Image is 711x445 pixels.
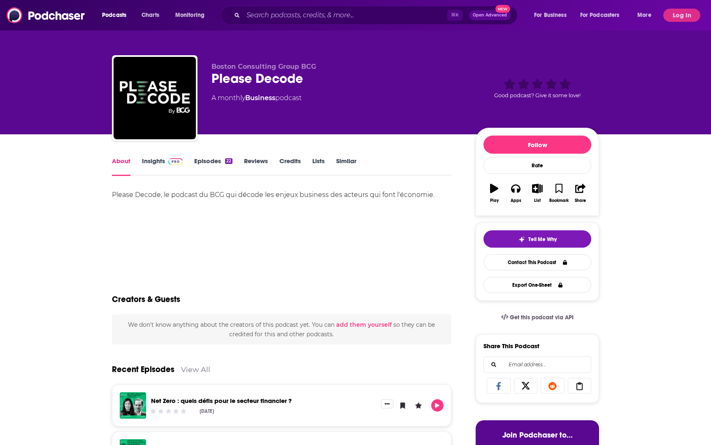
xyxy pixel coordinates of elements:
button: open menu [528,9,577,22]
button: open menu [96,9,137,22]
button: tell me why sparkleTell Me Why [483,230,591,248]
button: open menu [575,9,632,22]
button: open menu [632,9,662,22]
button: Open AdvancedNew [469,10,511,20]
img: tell me why sparkle [518,236,525,243]
span: Podcasts [102,9,126,21]
div: Search podcasts, credits, & more... [228,6,525,25]
button: Log In [663,9,700,22]
div: [DATE] [200,408,214,414]
a: Contact This Podcast [483,254,591,270]
h3: Share This Podcast [483,342,539,350]
a: View All [181,365,210,374]
div: Play [490,198,499,203]
span: New [495,5,510,13]
div: List [534,198,541,203]
a: Recent Episodes [112,364,174,375]
span: Monitoring [175,9,204,21]
a: Similar [336,157,356,176]
span: For Podcasters [580,9,620,21]
a: Copy Link [568,378,592,393]
button: Play [483,178,505,208]
button: Follow [483,136,591,154]
img: Podchaser - Follow, Share and Rate Podcasts [7,7,86,23]
div: Please Decode, le podcast du BCG qui décode les enjeux business des acteurs qui font l'économie. [112,189,451,201]
span: Boston Consulting Group BCG [211,63,316,70]
span: We don't know anything about the creators of this podcast yet . You can so they can be credited f... [128,321,435,337]
div: A monthly podcast [211,93,302,103]
a: Share on X/Twitter [514,378,538,393]
div: Rate [483,157,591,174]
span: ⌘ K [447,10,462,21]
div: Community Rating: 0 out of 5 [150,408,187,414]
div: Share [575,198,586,203]
span: More [637,9,651,21]
button: add them yourself [336,321,392,328]
img: Please Decode [114,57,196,139]
button: Bookmark [548,178,569,208]
button: List [527,178,548,208]
span: Charts [142,9,159,21]
a: Share on Reddit [541,378,565,393]
a: Credits [279,157,301,176]
button: Apps [505,178,526,208]
button: Share [570,178,591,208]
img: Podchaser Pro [168,158,183,165]
button: Play [431,399,444,412]
h2: Creators & Guests [112,294,180,304]
span: Good podcast? Give it some love! [494,92,581,98]
a: About [112,157,130,176]
img: Net Zero : quels défis pour le secteur financier ? [120,392,146,419]
button: Bookmark Episode [397,399,409,412]
a: Get this podcast via API [495,307,580,328]
a: InsightsPodchaser Pro [142,157,183,176]
span: Open Advanced [473,13,507,17]
a: Episodes22 [194,157,232,176]
div: 22 [225,158,232,164]
a: Net Zero : quels défis pour le secteur financier ? [151,397,292,405]
span: Tell Me Why [528,236,557,243]
span: For Business [534,9,567,21]
button: Export One-Sheet [483,277,591,293]
button: open menu [170,9,215,22]
a: Business [245,94,275,102]
div: Bookmark [549,198,569,203]
button: Leave a Rating [412,399,425,412]
a: Reviews [244,157,268,176]
a: Lists [312,157,325,176]
input: Search podcasts, credits, & more... [243,9,447,22]
h3: Join Podchaser to... [484,430,591,440]
span: Get this podcast via API [510,314,574,321]
a: Charts [136,9,164,22]
button: Show More Button [381,399,393,408]
div: Good podcast? Give it some love! [476,63,599,114]
div: Apps [511,198,521,203]
input: Email address... [490,357,584,372]
a: Share on Facebook [487,378,511,393]
div: Search followers [483,356,591,373]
